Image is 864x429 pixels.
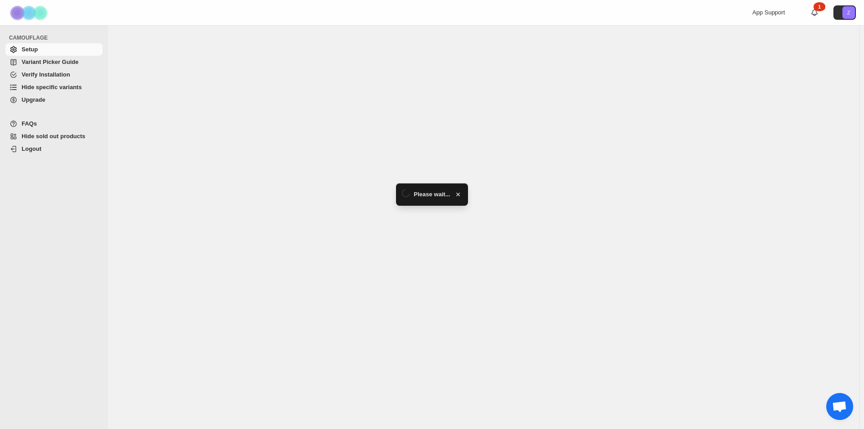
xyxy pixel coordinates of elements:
[826,393,853,420] div: Open chat
[833,5,856,20] button: Avatar with initials Z
[814,2,825,11] div: 1
[847,10,850,15] text: Z
[22,46,38,53] span: Setup
[5,130,103,143] a: Hide sold out products
[22,96,45,103] span: Upgrade
[5,43,103,56] a: Setup
[5,94,103,106] a: Upgrade
[5,68,103,81] a: Verify Installation
[22,120,37,127] span: FAQs
[7,0,52,25] img: Camouflage
[842,6,855,19] span: Avatar with initials Z
[9,34,103,41] span: CAMOUFLAGE
[5,81,103,94] a: Hide specific variants
[5,56,103,68] a: Variant Picker Guide
[22,145,41,152] span: Logout
[22,71,70,78] span: Verify Installation
[5,117,103,130] a: FAQs
[414,190,450,199] span: Please wait...
[752,9,785,16] span: App Support
[5,143,103,155] a: Logout
[22,84,82,90] span: Hide specific variants
[22,133,85,140] span: Hide sold out products
[810,8,819,17] a: 1
[22,59,78,65] span: Variant Picker Guide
